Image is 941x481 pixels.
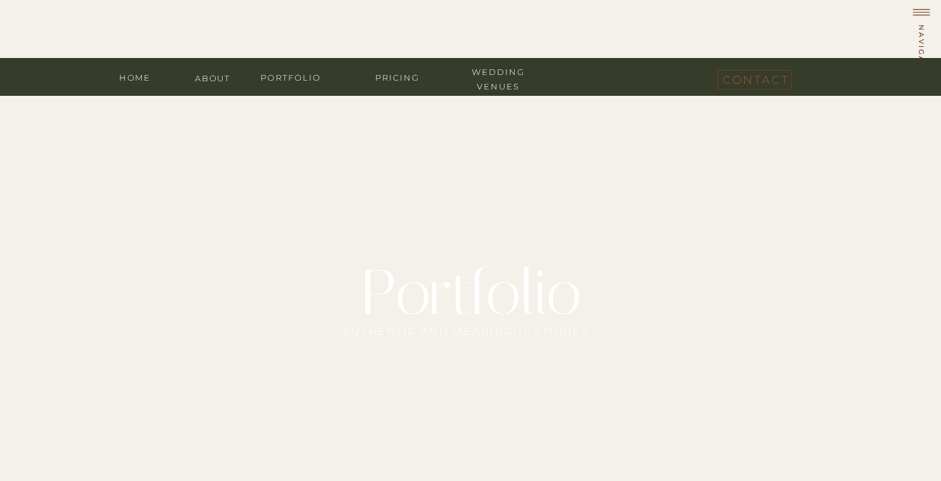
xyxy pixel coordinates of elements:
[359,71,435,83] a: Pricing
[460,65,536,77] a: wedding venues
[341,323,591,334] h3: Authentic and meaningul stories
[358,255,584,318] h1: Portfolio
[723,70,786,84] a: contact
[253,71,329,83] a: portfolio
[187,71,238,83] a: about
[110,71,160,83] a: home
[915,25,927,81] h1: navigate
